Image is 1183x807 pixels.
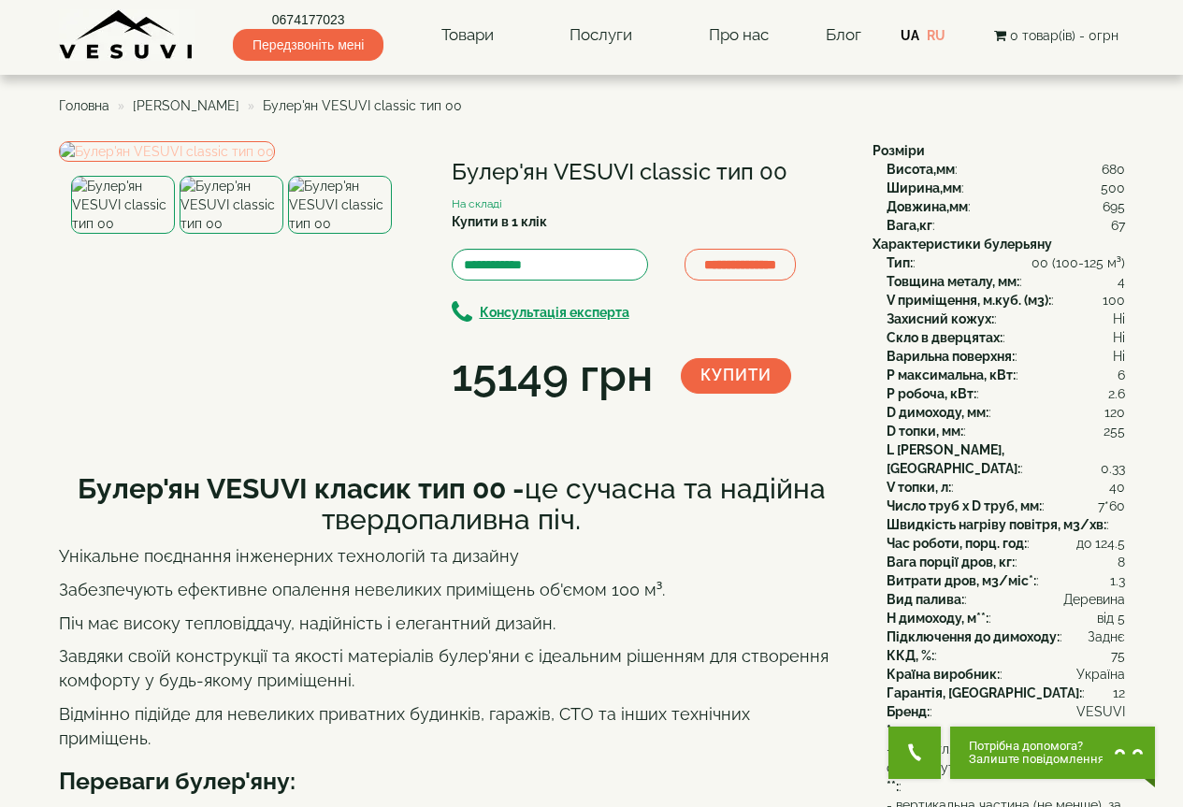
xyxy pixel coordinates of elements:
[887,571,1125,590] div: :
[887,536,1027,551] b: Час роботи, порц. год:
[288,176,392,234] img: Булер'ян VESUVI classic тип 00
[452,212,547,231] label: Купити в 1 клік
[78,472,525,505] b: Булер'ян VESUVI класик тип 00 -
[1118,366,1125,384] span: 6
[1076,702,1125,721] span: VESUVI
[1113,684,1125,702] span: 12
[1113,347,1125,366] span: Ні
[887,684,1125,702] div: :
[887,648,934,663] b: ККД, %:
[887,424,963,439] b: D топки, мм:
[887,311,994,326] b: Захисний кожух:
[950,727,1155,779] button: Chat button
[59,98,109,113] a: Головна
[887,611,988,626] b: H димоходу, м**:
[888,727,941,779] button: Get Call button
[887,534,1125,553] div: :
[887,386,976,401] b: P робоча, кВт:
[887,555,1015,569] b: Вага порції дров, кг:
[887,704,930,719] b: Бренд:
[887,440,1125,478] div: :
[180,176,283,234] img: Булер'ян VESUVI classic тип 00
[969,753,1104,766] span: Залиште повідомлення
[887,328,1125,347] div: :
[887,480,951,495] b: V топки, л:
[887,179,1125,197] div: :
[480,305,629,320] b: Консультація експерта
[988,25,1124,46] button: 0 товар(ів) - 0грн
[887,403,1125,422] div: :
[263,98,462,113] span: Булер'ян VESUVI classic тип 00
[887,199,968,214] b: Довжина,мм
[1118,553,1125,571] span: 8
[927,28,945,43] a: RU
[873,143,925,158] b: Розміри
[690,14,787,57] a: Про нас
[1076,534,1107,553] span: до 12
[1102,160,1125,179] span: 680
[887,629,1060,644] b: Підключення до димоходу:
[1103,291,1125,310] span: 100
[887,740,1125,777] span: - для цегляних будівель, середнього ступеня утеплення
[887,592,964,607] b: Вид палива:
[887,180,961,195] b: Ширина,мм
[71,176,175,234] img: Булер'ян VESUVI classic тип 00
[59,473,844,535] h2: це сучасна та надійна твердопаливна піч.
[59,612,844,636] p: Піч має високу тепловіддачу, надійність і елегантний дизайн.
[1110,571,1125,590] span: 1.3
[887,405,988,420] b: D димоходу, мм:
[1104,403,1125,422] span: 120
[681,358,791,394] button: Купити
[59,767,296,795] b: Переваги булер'яну:
[887,721,1125,740] div: :
[1118,272,1125,291] span: 4
[1101,179,1125,197] span: 500
[887,740,1125,796] div: :
[887,685,1082,700] b: Гарантія, [GEOGRAPHIC_DATA]:
[452,197,502,210] small: На складі
[887,255,913,270] b: Тип:
[887,498,1042,513] b: Число труб x D труб, мм:
[59,578,844,602] p: Забезпечують ефективне опалення невеликих приміщень об'ємом 100 м³.
[59,9,195,61] img: content
[887,384,1125,403] div: :
[887,367,1016,382] b: P максимальна, кВт:
[901,28,919,43] a: UA
[59,702,844,750] p: Відмінно підійде для невеликих приватних будинків, гаражів, СТО та інших технічних приміщень.
[887,347,1125,366] div: :
[887,310,1125,328] div: :
[887,553,1125,571] div: :
[826,25,861,44] a: Блог
[1063,590,1125,609] span: Деревина
[233,29,383,61] span: Передзвоніть мені
[1101,459,1125,478] span: 0.33
[1113,328,1125,347] span: Ні
[1104,422,1125,440] span: 255
[887,422,1125,440] div: :
[1111,646,1125,665] span: 75
[1108,384,1125,403] span: 2.6
[1010,28,1118,43] span: 0 товар(ів) - 0грн
[887,162,955,177] b: Висота,мм
[452,160,844,184] h1: Булер'ян VESUVI classic тип 00
[452,344,653,408] div: 15149 грн
[1109,478,1125,497] span: 40
[887,253,1125,272] div: :
[887,665,1125,684] div: :
[59,141,275,162] img: Булер'ян VESUVI classic тип 00
[887,442,1020,476] b: L [PERSON_NAME], [GEOGRAPHIC_DATA]:
[887,366,1125,384] div: :
[423,14,512,57] a: Товари
[887,590,1125,609] div: :
[887,517,1106,532] b: Швидкість нагріву повітря, м3/хв:
[59,544,844,569] p: Унікальне поєднання інженерних технологій та дизайну
[887,291,1125,310] div: :
[887,293,1051,308] b: V приміщення, м.куб. (м3):
[887,197,1125,216] div: :
[1113,310,1125,328] span: Ні
[1111,216,1125,235] span: 67
[133,98,239,113] a: [PERSON_NAME]
[887,160,1125,179] div: :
